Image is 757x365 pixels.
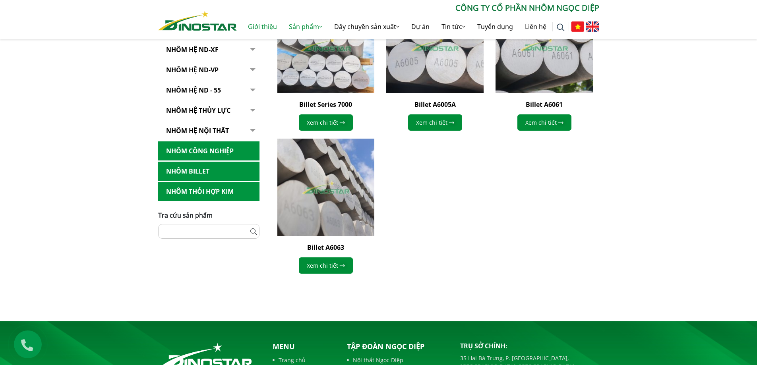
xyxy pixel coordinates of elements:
[158,211,213,220] span: Tra cứu sản phẩm
[277,139,375,236] img: Billet A6063
[328,14,405,39] a: Dây chuyền sản xuất
[307,243,344,252] a: Billet A6063
[436,14,471,39] a: Tin tức
[158,162,259,181] a: Nhôm Billet
[158,182,259,201] a: Nhôm Thỏi hợp kim
[517,114,571,131] a: Xem chi tiết
[158,141,259,161] a: Nhôm Công nghiệp
[158,60,259,80] a: Nhôm Hệ ND-VP
[347,356,448,364] a: Nội thất Ngọc Diệp
[299,114,353,131] a: Xem chi tiết
[299,257,353,274] a: Xem chi tiết
[347,341,448,352] p: Tập đoàn Ngọc Diệp
[158,40,259,60] a: Nhôm Hệ ND-XF
[158,121,259,141] a: Nhôm hệ nội thất
[242,14,283,39] a: Giới thiệu
[283,14,328,39] a: Sản phẩm
[460,341,599,351] p: Trụ sở chính:
[408,114,462,131] a: Xem chi tiết
[158,81,259,100] a: NHÔM HỆ ND - 55
[405,14,436,39] a: Dự án
[586,21,599,32] img: English
[237,2,599,14] p: CÔNG TY CỔ PHẦN NHÔM NGỌC DIỆP
[299,100,352,109] a: Billet Series 7000
[273,356,334,364] a: Trang chủ
[571,21,584,32] img: Tiếng Việt
[519,14,552,39] a: Liên hệ
[526,100,563,109] a: Billet A6061
[471,14,519,39] a: Tuyển dụng
[557,23,565,31] img: search
[158,11,237,31] img: Nhôm Dinostar
[273,341,334,352] p: Menu
[414,100,456,109] a: Billet A6005A
[158,101,259,120] a: Nhôm hệ thủy lực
